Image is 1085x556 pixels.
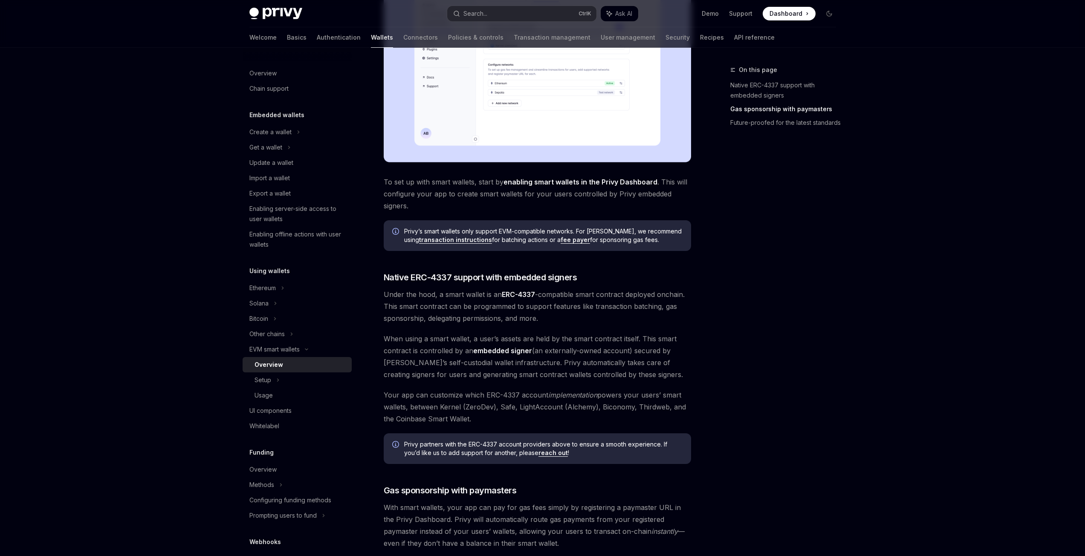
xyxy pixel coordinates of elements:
div: Export a wallet [249,188,291,199]
span: Ask AI [615,9,632,18]
div: Bitcoin [249,314,268,324]
div: Import a wallet [249,173,290,183]
span: Under the hood, a smart wallet is an -compatible smart contract deployed onchain. This smart cont... [384,288,691,324]
div: Solana [249,298,269,308]
button: Ask AI [601,6,638,21]
a: Overview [243,357,352,372]
h5: Embedded wallets [249,110,304,120]
svg: Info [392,228,401,236]
span: To set up with smart wallets, start by . This will configure your app to create smart wallets for... [384,176,691,212]
div: Update a wallet [249,158,293,168]
span: When using a smart wallet, a user’s assets are held by the smart contract itself. This smart cont... [384,333,691,380]
div: Get a wallet [249,142,282,153]
a: Chain support [243,81,352,96]
span: Dashboard [770,9,802,18]
a: Enabling server-side access to user wallets [243,201,352,227]
a: Export a wallet [243,186,352,201]
a: fee payer [561,236,590,244]
a: Dashboard [763,7,816,20]
a: Update a wallet [243,155,352,170]
div: Other chains [249,329,285,339]
h5: Funding [249,447,274,458]
div: Chain support [249,84,289,94]
div: Whitelabel [249,421,279,431]
button: Toggle dark mode [822,7,836,20]
div: EVM smart wallets [249,344,300,354]
a: Native ERC-4337 support with embedded signers [730,78,843,102]
div: Overview [255,360,283,370]
a: Demo [702,9,719,18]
a: ERC-4337 [502,290,535,299]
span: Native ERC-4337 support with embedded signers [384,271,577,283]
div: Usage [255,390,273,400]
a: Basics [287,27,307,48]
a: Recipes [700,27,724,48]
div: Configuring funding methods [249,495,331,505]
span: On this page [739,65,777,75]
div: Create a wallet [249,127,292,137]
h5: Using wallets [249,266,290,276]
a: Gas sponsorship with paymasters [730,102,843,116]
button: Search...CtrlK [447,6,596,21]
span: With smart wallets, your app can pay for gas fees simply by registering a paymaster URL in the Pr... [384,501,691,549]
span: Privy’s smart wallets only support EVM-compatible networks. For [PERSON_NAME], we recommend using... [404,227,683,244]
a: Future-proofed for the latest standards [730,116,843,130]
a: Security [665,27,690,48]
a: Connectors [403,27,438,48]
svg: Info [392,441,401,449]
strong: embedded signer [473,346,532,355]
div: Search... [463,9,487,19]
span: Gas sponsorship with paymasters [384,484,517,496]
div: Overview [249,464,277,475]
a: Usage [243,388,352,403]
span: Ctrl K [579,10,591,17]
a: Authentication [317,27,361,48]
a: Wallets [371,27,393,48]
a: Welcome [249,27,277,48]
a: Support [729,9,752,18]
a: Import a wallet [243,170,352,186]
a: Policies & controls [448,27,503,48]
a: Configuring funding methods [243,493,352,508]
a: reach out [538,449,568,457]
div: Ethereum [249,283,276,293]
a: Enabling offline actions with user wallets [243,227,352,252]
span: Your app can customize which ERC-4337 account powers your users’ smart wallets, between Kernel (Z... [384,389,691,425]
a: Overview [243,462,352,477]
img: dark logo [249,8,302,20]
div: Enabling offline actions with user wallets [249,229,347,250]
h5: Webhooks [249,537,281,547]
a: Overview [243,66,352,81]
a: transaction instructions [419,236,492,244]
div: Overview [249,68,277,78]
div: Prompting users to fund [249,510,317,521]
div: UI components [249,406,292,416]
a: API reference [734,27,775,48]
div: Enabling server-side access to user wallets [249,204,347,224]
em: instantly [651,527,678,536]
div: Methods [249,480,274,490]
a: enabling smart wallets in the Privy Dashboard [503,178,657,187]
a: Whitelabel [243,418,352,434]
div: Setup [255,375,271,385]
a: UI components [243,403,352,418]
span: Privy partners with the ERC-4337 account providers above to ensure a smooth experience. If you’d ... [404,440,683,457]
a: User management [601,27,655,48]
a: Transaction management [514,27,590,48]
em: implementation [548,391,597,399]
